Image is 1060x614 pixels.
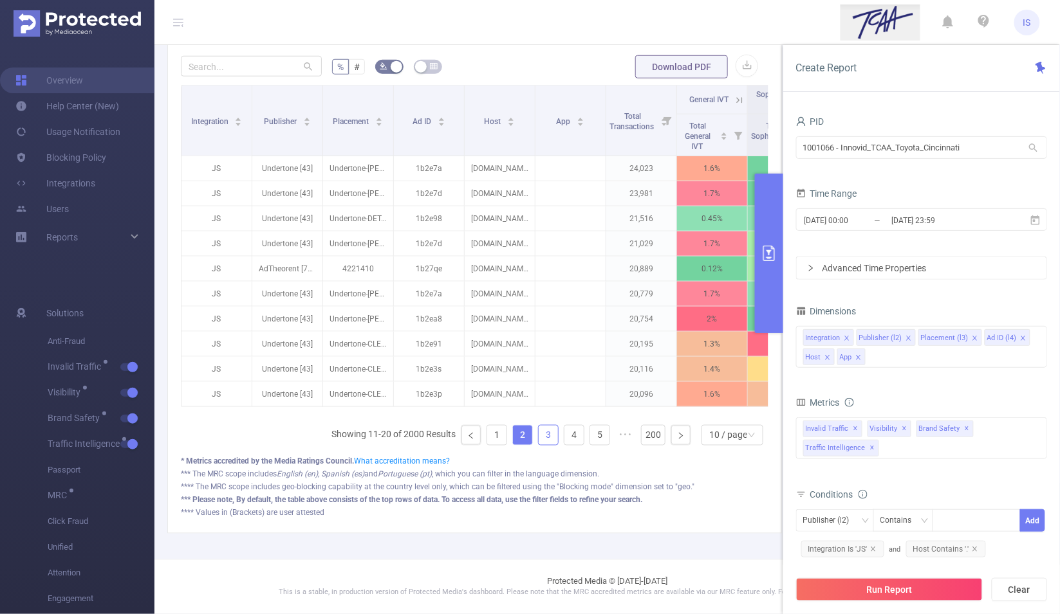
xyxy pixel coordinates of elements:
[797,257,1046,279] div: icon: rightAdvanced Time Properties
[394,307,464,331] p: 1b2ea8
[438,116,445,120] i: icon: caret-up
[606,332,676,356] p: 20,195
[709,426,747,445] div: 10 / page
[48,362,106,371] span: Invalid Traffic
[15,93,119,119] a: Help Center (New)
[354,62,360,72] span: #
[748,282,818,306] p: 10.7%
[677,432,685,440] i: icon: right
[606,181,676,206] p: 23,981
[748,332,818,356] p: 37.4%
[394,382,464,406] p: 1b2e3p
[677,181,747,206] p: 1.7%
[796,62,857,74] span: Create Report
[751,122,798,151] span: Total Sophisticated IVT
[48,413,104,422] span: Brand Safety
[508,121,515,125] i: icon: caret-down
[796,578,983,601] button: Run Report
[48,457,154,483] span: Passport
[181,156,252,181] p: JS
[252,357,322,381] p: Undertone [43]
[14,10,141,37] img: Protected Media
[690,95,729,104] span: General IVT
[375,116,383,123] div: Sort
[181,206,252,231] p: JS
[677,332,747,356] p: 1.3%
[615,425,636,446] li: Next 5 Pages
[394,156,464,181] p: 1b2e7a
[810,489,868,500] span: Conditions
[277,470,364,479] i: English (en), Spanish (es)
[1023,10,1031,35] span: IS
[181,307,252,331] p: JS
[380,62,387,70] i: icon: bg-colors
[965,421,970,437] span: ✕
[845,398,854,407] i: icon: info-circle
[557,117,573,126] span: App
[862,517,869,526] i: icon: down
[508,116,515,120] i: icon: caret-up
[181,494,768,506] div: *** Please note, By default, the table above consists of the top rows of data. To access all data...
[538,425,559,446] li: 3
[438,116,445,123] div: Sort
[671,425,691,446] li: Next Page
[748,231,818,256] p: 11%
[796,188,857,199] span: Time Range
[906,335,912,343] i: icon: close
[465,382,535,406] p: [DOMAIN_NAME]
[972,335,978,343] i: icon: close
[677,307,747,331] p: 2%
[806,330,841,347] div: Integration
[748,181,818,206] p: 6.1%
[438,121,445,125] i: icon: caret-down
[859,490,868,499] i: icon: info-circle
[46,232,78,242] span: Reports
[465,332,535,356] p: [DOMAIN_NAME]
[394,231,464,256] p: 1b2e7d
[234,116,242,123] div: Sort
[15,68,83,93] a: Overview
[264,117,299,126] span: Publisher
[1020,335,1027,343] i: icon: close
[303,116,311,123] div: Sort
[890,212,994,229] input: End date
[748,206,818,231] p: 10.2%
[181,231,252,256] p: JS
[48,491,71,500] span: MRC
[252,156,322,181] p: Undertone [43]
[323,357,393,381] p: Undertone-CLE-PKG-300x250-mobile [[PHONE_NUMBER]]
[677,156,747,181] p: 1.6%
[972,546,978,552] i: icon: close
[796,306,857,316] span: Dimensions
[539,426,558,445] a: 3
[394,357,464,381] p: 1b2e3s
[378,470,432,479] i: Portuguese (pt)
[803,510,859,531] div: Publisher (l2)
[323,257,393,281] p: 4221410
[337,62,344,72] span: %
[48,534,154,560] span: Unified
[181,457,354,466] b: * Metrics accredited by the Media Ratings Council.
[729,114,747,156] i: Filter menu
[303,116,310,120] i: icon: caret-up
[803,348,835,365] li: Host
[181,357,252,381] p: JS
[609,112,656,131] span: Total Transactions
[803,212,907,229] input: Start date
[748,257,818,281] p: 12.7%
[46,300,84,326] span: Solutions
[465,206,535,231] p: [DOMAIN_NAME]
[376,121,383,125] i: icon: caret-down
[181,56,322,77] input: Search...
[465,257,535,281] p: [DOMAIN_NAME]
[824,354,831,362] i: icon: close
[181,382,252,406] p: JS
[507,116,515,123] div: Sort
[921,517,929,526] i: icon: down
[181,257,252,281] p: JS
[465,282,535,306] p: [DOMAIN_NAME]
[806,349,821,366] div: Host
[889,545,991,554] span: and
[564,426,584,445] a: 4
[635,55,728,78] button: Download PDF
